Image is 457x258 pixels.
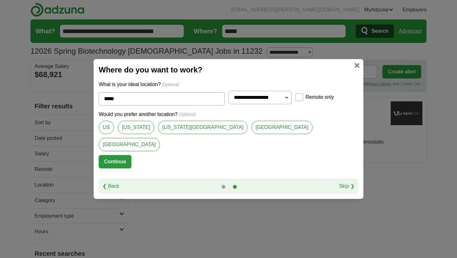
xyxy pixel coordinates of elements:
a: [GEOGRAPHIC_DATA] [99,138,160,151]
label: Remote only [306,93,334,101]
a: US [99,121,114,134]
p: What is your ideal location? [99,81,358,88]
a: [GEOGRAPHIC_DATA] [251,121,313,134]
a: Skip ❯ [339,182,354,190]
h2: Where do you want to work? [99,64,358,76]
button: Continue [99,155,131,168]
a: [US_STATE] [118,121,154,134]
span: Optional [162,82,179,87]
a: [US_STATE][GEOGRAPHIC_DATA] [158,121,248,134]
span: Optional [179,112,195,117]
p: Would you prefer another location? [99,111,358,118]
a: ❮ Back [103,182,119,190]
